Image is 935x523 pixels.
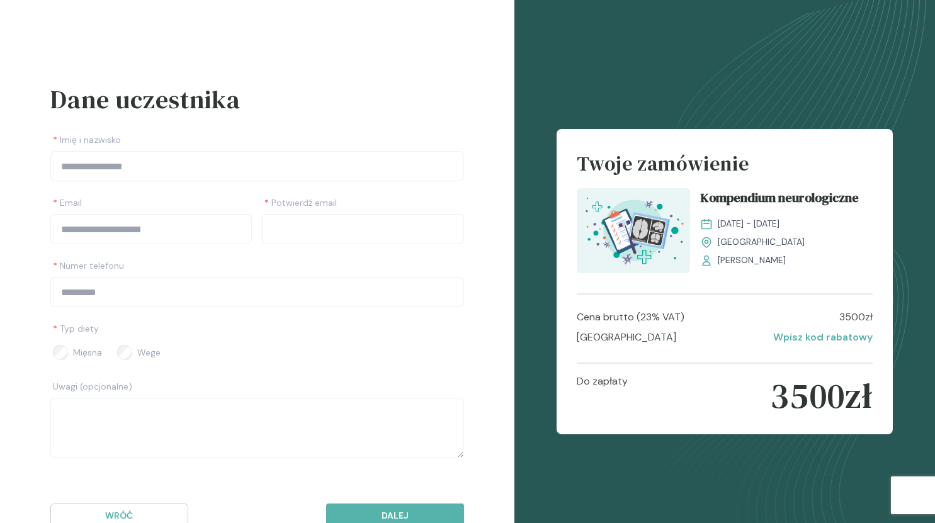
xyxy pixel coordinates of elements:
[718,254,786,267] span: [PERSON_NAME]
[53,380,132,393] span: Uwagi (opcjonalne)
[337,509,453,522] p: Dalej
[770,374,873,418] p: 3500 zł
[264,196,337,209] span: Potwierdź email
[53,259,124,272] span: Numer telefonu
[718,235,805,249] span: [GEOGRAPHIC_DATA]
[50,214,252,244] input: Email
[700,188,859,212] span: Kompendium neurologiczne
[718,217,779,230] span: [DATE] - [DATE]
[73,346,102,359] span: Mięsna
[773,330,873,345] p: Wpisz kod rabatowy
[577,310,684,325] p: Cena brutto (23% VAT)
[50,151,464,181] input: Imię i nazwisko
[53,133,121,146] span: Imię i nazwisko
[700,188,873,212] a: Kompendium neurologiczne
[50,81,464,118] h3: Dane uczestnika
[577,374,628,418] p: Do zapłaty
[50,277,464,307] input: Numer telefonu
[577,330,676,345] p: [GEOGRAPHIC_DATA]
[53,322,99,335] span: Typ diety
[262,214,463,244] input: Potwierdź email
[53,196,82,209] span: Email
[577,188,690,273] img: Z2B805bqstJ98kzs_Neuro_T.svg
[61,509,178,522] p: Wróć
[137,346,161,359] span: Wege
[117,345,132,360] input: Wege
[577,149,873,188] h4: Twoje zamówienie
[839,310,873,325] p: 3500 zł
[53,345,68,360] input: Mięsna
